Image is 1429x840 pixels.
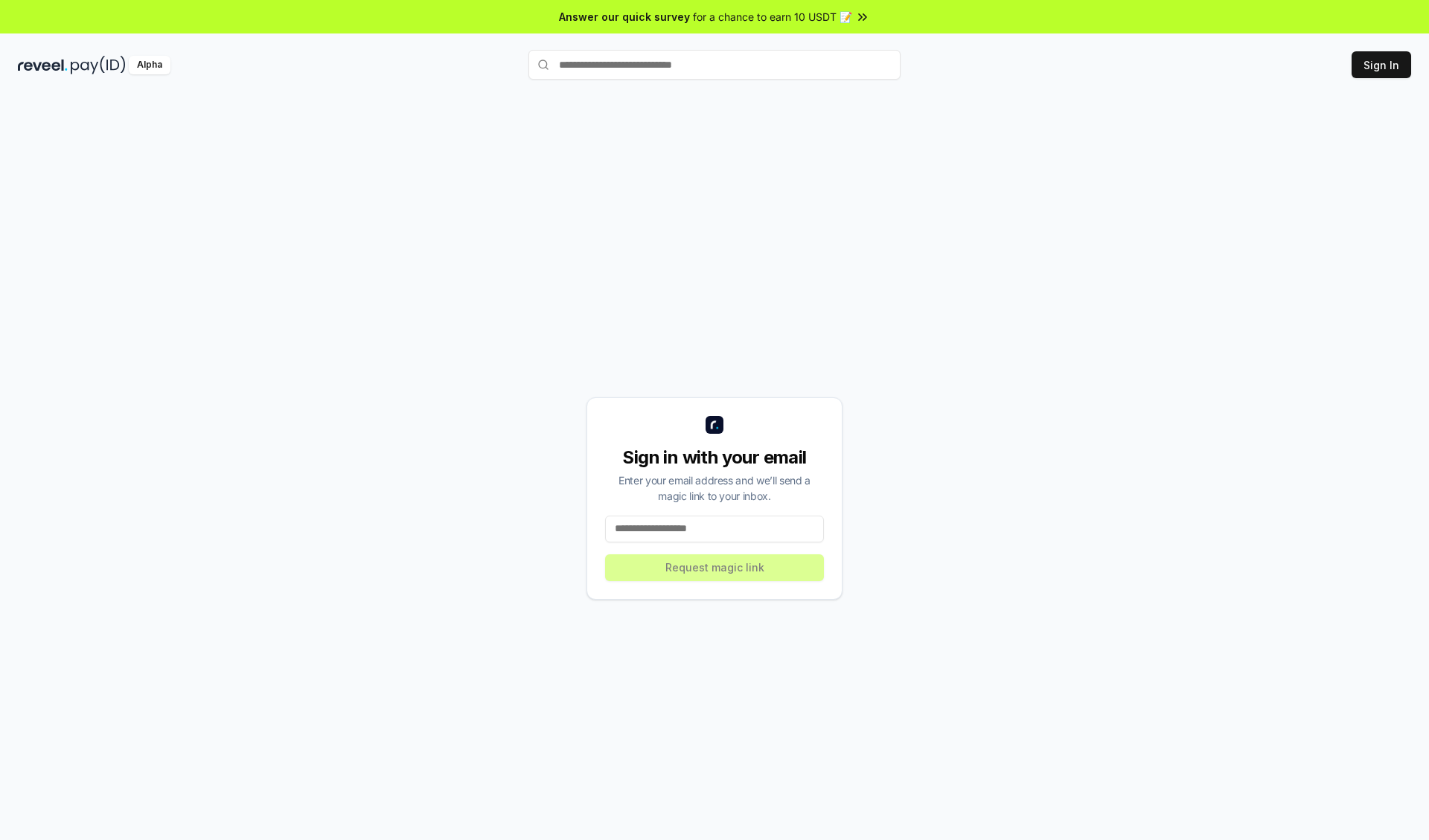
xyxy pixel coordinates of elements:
img: logo_small [706,416,723,434]
span: Answer our quick survey [559,9,690,25]
div: Sign in with your email [605,446,824,469]
div: Enter your email address and we’ll send a magic link to your inbox. [605,472,824,504]
img: reveel_dark [18,56,68,74]
img: pay_id [71,56,126,74]
span: for a chance to earn 10 USDT 📝 [693,9,852,25]
div: Alpha [129,56,170,74]
button: Sign In [1352,51,1411,78]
